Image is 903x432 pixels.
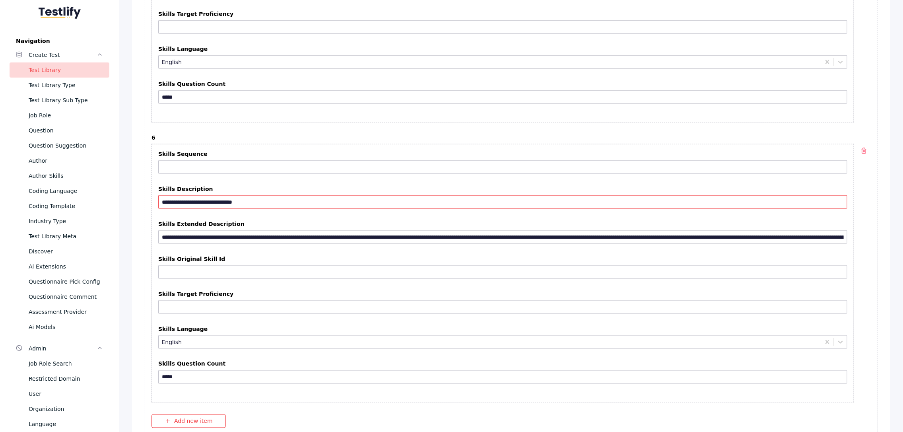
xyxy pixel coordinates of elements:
[29,111,103,120] div: Job Role
[10,259,109,274] a: Ai Extensions
[29,186,103,196] div: Coding Language
[151,134,854,141] label: 6
[10,401,109,416] a: Organization
[29,277,103,286] div: Questionnaire Pick Config
[10,274,109,289] a: Questionnaire Pick Config
[10,319,109,335] a: Ai Models
[29,141,103,150] div: Question Suggestion
[29,171,103,181] div: Author Skills
[29,156,103,165] div: Author
[158,11,847,17] label: Skills Target Proficiency
[10,108,109,123] a: Job Role
[29,50,97,60] div: Create Test
[10,38,109,44] label: Navigation
[29,201,103,211] div: Coding Template
[10,138,109,153] a: Question Suggestion
[10,153,109,168] a: Author
[29,80,103,90] div: Test Library Type
[29,374,103,383] div: Restricted Domain
[10,123,109,138] a: Question
[29,359,103,368] div: Job Role Search
[10,183,109,198] a: Coding Language
[158,186,847,192] label: Skills Description
[158,221,847,227] label: Skills Extended Description
[29,216,103,226] div: Industry Type
[10,416,109,432] a: Language
[158,81,847,87] label: Skills Question Count
[158,256,847,262] label: Skills Original Skill Id
[29,95,103,105] div: Test Library Sub Type
[10,168,109,183] a: Author Skills
[10,198,109,214] a: Coding Template
[10,356,109,371] a: Job Role Search
[29,65,103,75] div: Test Library
[10,244,109,259] a: Discover
[29,344,97,353] div: Admin
[29,232,103,241] div: Test Library Meta
[10,93,109,108] a: Test Library Sub Type
[10,371,109,386] a: Restricted Domain
[10,214,109,229] a: Industry Type
[158,326,847,332] label: Skills Language
[29,262,103,271] div: Ai Extensions
[10,229,109,244] a: Test Library Meta
[10,289,109,304] a: Questionnaire Comment
[10,386,109,401] a: User
[29,126,103,135] div: Question
[29,404,103,414] div: Organization
[29,389,103,399] div: User
[29,247,103,256] div: Discover
[29,322,103,332] div: Ai Models
[29,419,103,429] div: Language
[10,78,109,93] a: Test Library Type
[39,6,81,19] img: Testlify - Backoffice
[10,304,109,319] a: Assessment Provider
[151,414,226,428] button: Add new item
[29,307,103,317] div: Assessment Provider
[158,151,847,157] label: Skills Sequence
[29,292,103,302] div: Questionnaire Comment
[10,62,109,78] a: Test Library
[158,46,847,52] label: Skills Language
[158,291,847,297] label: Skills Target Proficiency
[158,361,847,367] label: Skills Question Count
